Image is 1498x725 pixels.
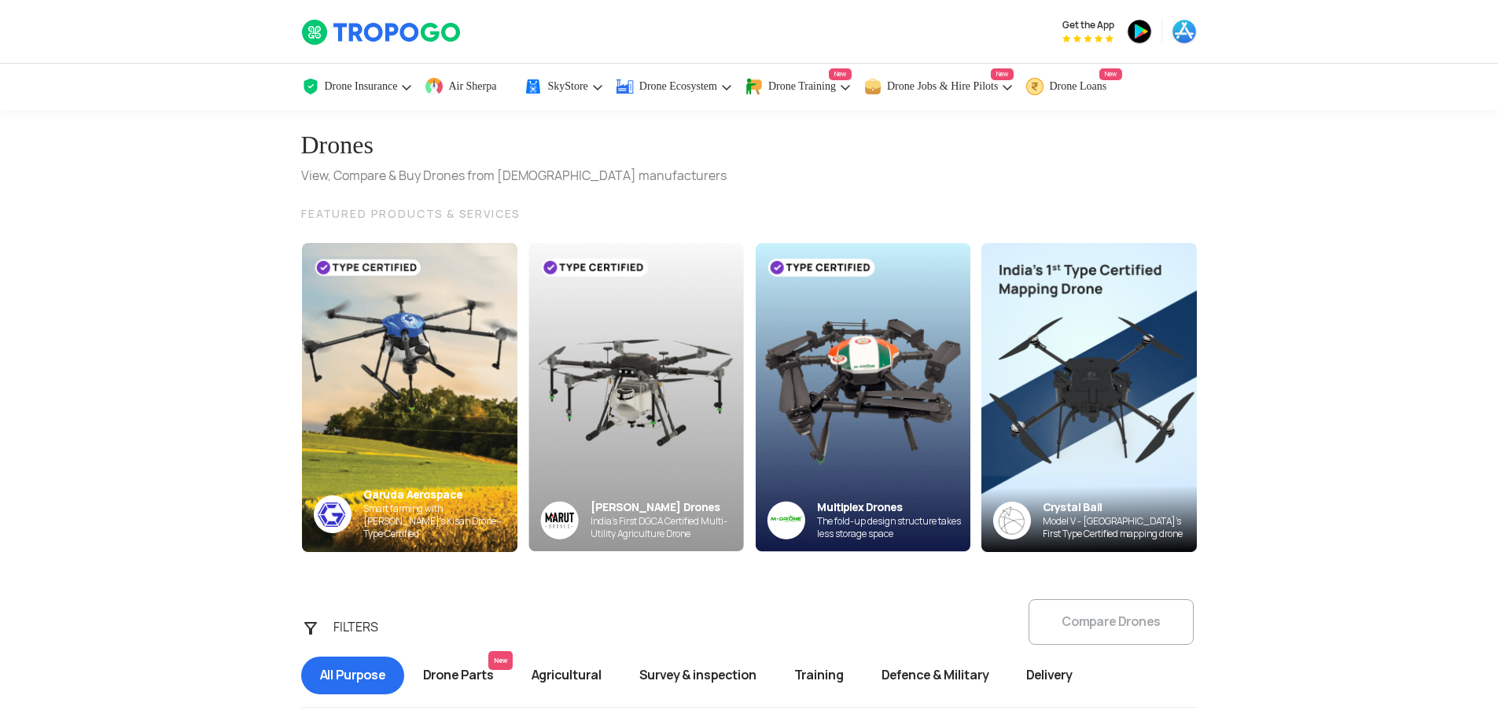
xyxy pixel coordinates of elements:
[745,64,852,110] a: Drone TrainingNew
[1025,64,1122,110] a: Drone LoansNew
[324,612,407,643] div: FILTERS
[863,657,1007,694] span: Defence & Military
[817,515,970,540] div: The fold-up design structure takes less storage space
[767,501,805,539] img: ic_multiplex_sky.png
[1007,657,1091,694] span: Delivery
[991,68,1014,80] span: New
[755,243,970,552] img: bg_multiplex_sky.png
[1049,80,1106,93] span: Drone Loans
[1062,35,1113,42] img: App Raking
[301,204,1198,223] div: FEATURED PRODUCTS & SERVICES
[1043,515,1197,540] div: Model V - [GEOGRAPHIC_DATA]’s First Type Certified mapping drone
[1172,19,1197,44] img: ic_appstore.png
[863,64,1014,110] a: Drone Jobs & Hire PilotsNew
[775,657,863,694] span: Training
[488,651,513,670] span: New
[404,657,513,694] span: Drone Parts
[301,657,404,694] span: All Purpose
[363,488,517,502] div: Garuda Aerospace
[513,657,620,694] span: Agricultural
[363,502,517,540] div: Smart farming with [PERSON_NAME]’s Kisan Drone - Type Certified
[448,80,496,93] span: Air Sherpa
[301,167,727,186] div: View, Compare & Buy Drones from [DEMOGRAPHIC_DATA] manufacturers
[829,68,852,80] span: New
[616,64,733,110] a: Drone Ecosystem
[591,500,744,515] div: [PERSON_NAME] Drones
[547,80,587,93] span: SkyStore
[620,657,775,694] span: Survey & inspection
[325,80,398,93] span: Drone Insurance
[1062,19,1114,31] span: Get the App
[981,243,1197,552] img: bannerAdvertisement6.png
[1099,68,1122,80] span: New
[302,243,517,552] img: bg_garuda_sky.png
[993,502,1031,539] img: crystalball-logo-banner.png
[768,80,836,93] span: Drone Training
[591,515,744,540] div: India’s First DGCA Certified Multi-Utility Agriculture Drone
[1043,500,1197,515] div: Crystal Ball
[540,501,579,539] img: Group%2036313.png
[1127,19,1152,44] img: ic_playstore.png
[887,80,999,93] span: Drone Jobs & Hire Pilots
[425,64,512,110] a: Air Sherpa
[301,123,727,167] h1: Drones
[314,495,351,533] img: ic_garuda_sky.png
[528,243,744,551] img: bg_marut_sky.png
[639,80,717,93] span: Drone Ecosystem
[817,500,970,515] div: Multiplex Drones
[301,64,414,110] a: Drone Insurance
[524,64,603,110] a: SkyStore
[301,19,462,46] img: TropoGo Logo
